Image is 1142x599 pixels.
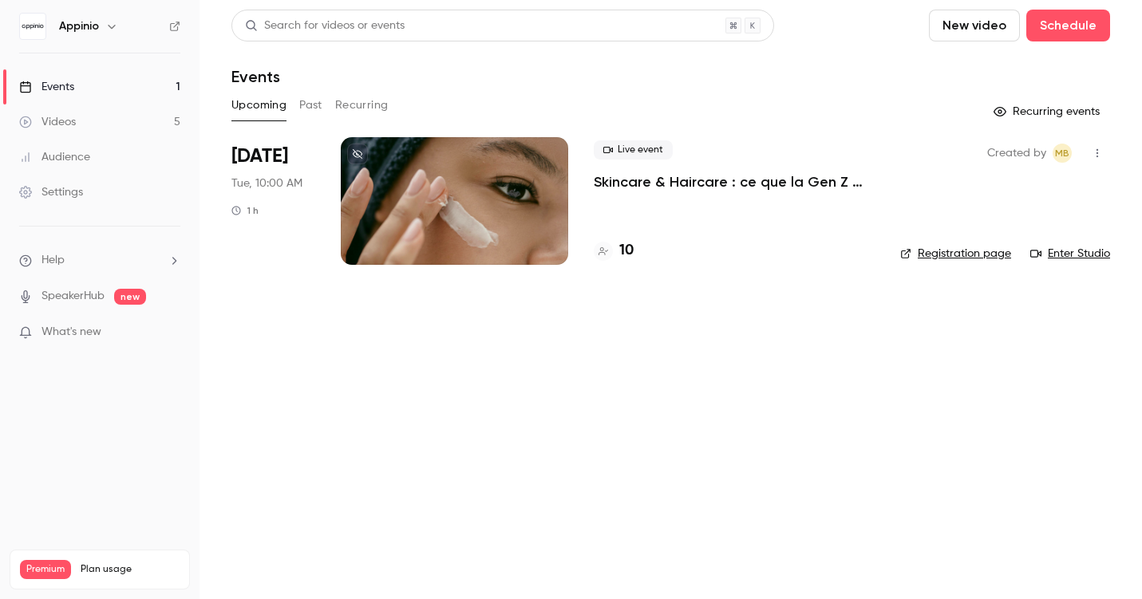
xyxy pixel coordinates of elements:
[594,240,634,262] a: 10
[231,144,288,169] span: [DATE]
[929,10,1020,41] button: New video
[245,18,405,34] div: Search for videos or events
[619,240,634,262] h4: 10
[231,137,315,265] div: Sep 9 Tue, 11:00 AM (Europe/Paris)
[19,149,90,165] div: Audience
[987,144,1046,163] span: Created by
[986,99,1110,124] button: Recurring events
[1026,10,1110,41] button: Schedule
[20,14,45,39] img: Appinio
[231,93,286,118] button: Upcoming
[20,560,71,579] span: Premium
[335,93,389,118] button: Recurring
[1030,246,1110,262] a: Enter Studio
[114,289,146,305] span: new
[19,79,74,95] div: Events
[299,93,322,118] button: Past
[41,252,65,269] span: Help
[594,172,875,191] a: Skincare & Haircare : ce que la Gen Z attend vraiment des marques
[900,246,1011,262] a: Registration page
[19,184,83,200] div: Settings
[19,114,76,130] div: Videos
[81,563,180,576] span: Plan usage
[231,204,259,217] div: 1 h
[41,324,101,341] span: What's new
[1053,144,1072,163] span: Margot Bres
[41,288,105,305] a: SpeakerHub
[59,18,99,34] h6: Appinio
[231,67,280,86] h1: Events
[231,175,302,191] span: Tue, 10:00 AM
[19,252,180,269] li: help-dropdown-opener
[594,140,673,160] span: Live event
[1055,144,1069,163] span: MB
